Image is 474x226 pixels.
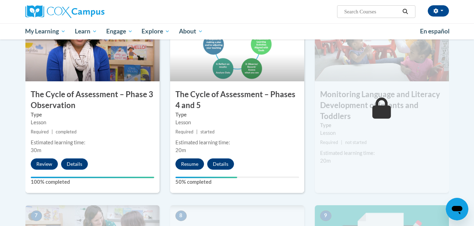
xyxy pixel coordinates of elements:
[70,23,102,39] a: Learn
[320,140,338,145] span: Required
[25,11,160,81] img: Course Image
[175,129,193,134] span: Required
[31,111,154,119] label: Type
[345,140,367,145] span: not started
[137,23,174,39] a: Explore
[400,7,410,16] button: Search
[170,89,304,111] h3: The Cycle of Assessment – Phases 4 and 5
[420,27,450,35] span: En español
[75,27,97,36] span: Learn
[175,147,186,153] span: 20m
[25,5,160,18] a: Cox Campus
[31,211,42,221] span: 7
[175,111,299,119] label: Type
[196,129,198,134] span: |
[175,211,187,221] span: 8
[175,158,204,170] button: Resume
[25,89,160,111] h3: The Cycle of Assessment – Phase 3 Observation
[106,27,133,36] span: Engage
[21,23,71,39] a: My Learning
[320,129,444,137] div: Lesson
[446,198,468,220] iframe: Button to launch messaging window
[175,139,299,146] div: Estimated learning time:
[175,177,237,178] div: Your progress
[174,23,208,39] a: About
[31,178,154,186] label: 100% completed
[343,7,400,16] input: Search Courses
[31,129,49,134] span: Required
[200,129,215,134] span: started
[415,24,454,39] a: En español
[207,158,234,170] button: Details
[31,119,154,126] div: Lesson
[52,129,53,134] span: |
[25,5,104,18] img: Cox Campus
[175,178,299,186] label: 50% completed
[320,158,331,164] span: 20m
[15,23,460,39] div: Main menu
[320,211,331,221] span: 9
[31,147,41,153] span: 30m
[31,139,154,146] div: Estimated learning time:
[179,27,203,36] span: About
[428,5,449,17] button: Account Settings
[320,121,444,129] label: Type
[31,177,154,178] div: Your progress
[31,158,58,170] button: Review
[142,27,170,36] span: Explore
[175,119,299,126] div: Lesson
[25,27,66,36] span: My Learning
[56,129,77,134] span: completed
[102,23,137,39] a: Engage
[61,158,88,170] button: Details
[341,140,342,145] span: |
[320,149,444,157] div: Estimated learning time:
[315,89,449,121] h3: Monitoring Language and Literacy Development of Infants and Toddlers
[315,11,449,81] img: Course Image
[170,11,304,81] img: Course Image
